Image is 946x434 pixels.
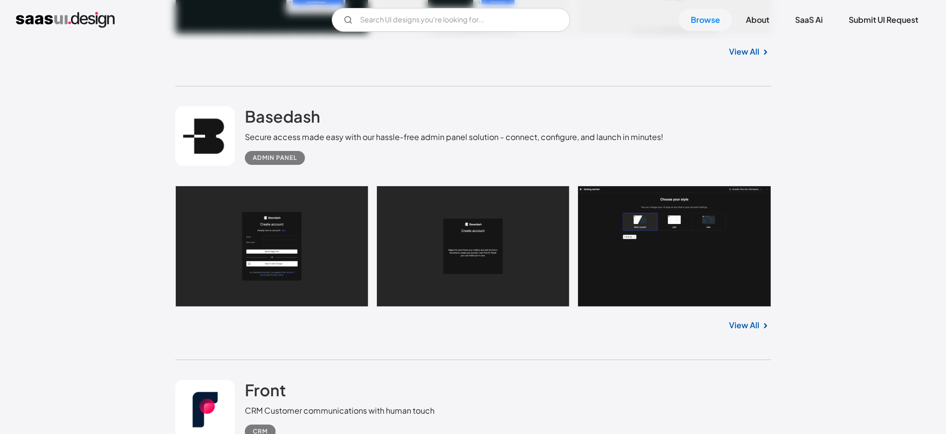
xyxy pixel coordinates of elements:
[837,9,930,31] a: Submit UI Request
[332,8,570,32] form: Email Form
[245,131,663,143] div: Secure access made easy with our hassle-free admin panel solution - connect, configure, and launc...
[783,9,835,31] a: SaaS Ai
[729,319,759,331] a: View All
[245,380,286,405] a: Front
[253,152,297,164] div: Admin Panel
[16,12,115,28] a: home
[245,106,320,126] h2: Basedash
[245,106,320,131] a: Basedash
[734,9,781,31] a: About
[245,380,286,400] h2: Front
[332,8,570,32] input: Search UI designs you're looking for...
[679,9,732,31] a: Browse
[245,405,435,417] div: CRM Customer communications with human touch
[729,46,759,58] a: View All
